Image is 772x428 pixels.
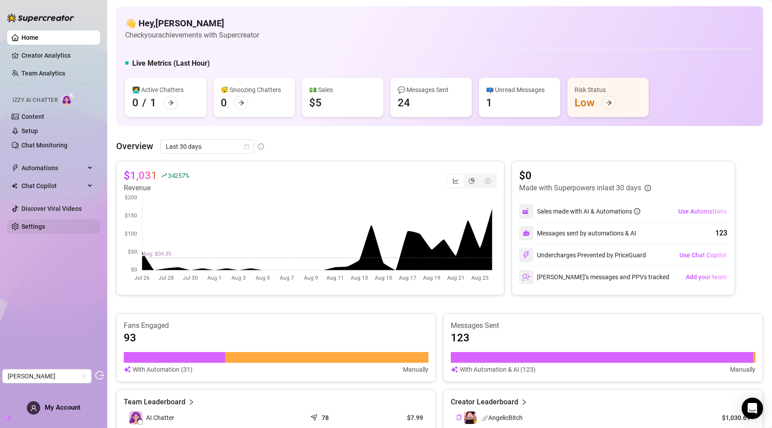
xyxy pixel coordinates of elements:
[309,85,376,95] div: 💵 Sales
[537,206,640,216] div: Sales made with AI & Automations
[447,174,497,188] div: segmented control
[4,415,11,422] span: build
[12,183,17,189] img: Chat Copilot
[645,185,651,191] span: info-circle
[238,100,244,106] span: arrow-right
[150,96,156,110] div: 1
[21,34,38,41] a: Home
[21,113,44,120] a: Content
[124,331,136,345] article: 93
[21,70,65,77] a: Team Analytics
[221,85,288,95] div: 😴 Snoozing Chatters
[398,96,410,110] div: 24
[45,403,80,411] span: My Account
[124,397,185,407] article: Team Leaderboard
[132,96,138,110] div: 0
[453,178,459,184] span: line-chart
[481,414,523,421] span: 🪽AngelicBitch
[521,397,527,407] span: right
[709,413,750,422] article: $1,030.69
[258,143,264,150] span: info-circle
[373,413,423,422] article: $7.99
[129,411,143,424] img: izzy-ai-chatter-avatar-DDCN_rTZ.svg
[451,321,755,331] article: Messages Sent
[12,164,19,172] span: thunderbolt
[124,168,157,183] article: $1,031
[680,252,727,259] span: Use Chat Copilot
[519,270,669,284] div: [PERSON_NAME]’s messages and PPVs tracked
[8,369,86,383] span: Kate
[685,270,727,284] button: Add your team
[519,183,641,193] article: Made with Superpowers in last 30 days
[486,96,492,110] div: 1
[519,226,636,240] div: Messages sent by automations & AI
[451,331,470,345] article: 123
[523,230,530,237] img: svg%3e
[456,414,462,421] button: Copy Creator ID
[686,273,727,281] span: Add your team
[132,58,210,69] h5: Live Metrics (Last Hour)
[456,415,462,420] span: copy
[519,168,651,183] article: $0
[13,96,58,105] span: Izzy AI Chatter
[168,171,189,180] span: 34257 %
[519,248,646,262] div: Undercharges Prevented by PriceGuard
[310,412,319,421] span: send
[146,413,174,423] span: AI Chatter
[21,179,85,193] span: Chat Copilot
[575,85,642,95] div: Risk Status
[125,29,259,41] article: Check your achievements with Supercreator
[168,100,174,106] span: arrow-right
[116,139,153,153] article: Overview
[166,140,249,153] span: Last 30 days
[161,172,167,179] span: rise
[606,100,612,106] span: arrow-right
[451,397,518,407] article: Creator Leaderboard
[634,208,640,214] span: info-circle
[679,248,727,262] button: Use Chat Copilot
[221,96,227,110] div: 0
[522,207,530,215] img: svg%3e
[21,223,45,230] a: Settings
[464,411,477,424] img: 🪽AngelicBitch
[21,205,82,212] a: Discover Viral Videos
[742,398,763,419] div: Open Intercom Messenger
[21,48,93,63] a: Creator Analytics
[30,405,37,411] span: user
[188,397,194,407] span: right
[21,127,38,134] a: Setup
[125,17,259,29] h4: 👋 Hey, [PERSON_NAME]
[485,178,491,184] span: dollar-circle
[522,251,530,259] img: svg%3e
[322,413,329,422] article: 78
[7,13,74,22] img: logo-BBDzfeDw.svg
[678,204,727,218] button: Use Automations
[244,144,249,149] span: calendar
[678,208,727,215] span: Use Automations
[403,365,428,374] article: Manually
[451,365,458,374] img: svg%3e
[715,228,727,239] div: 123
[132,85,199,95] div: 👩‍💻 Active Chatters
[522,273,530,281] img: svg%3e
[21,142,67,149] a: Chat Monitoring
[95,371,104,380] span: logout
[124,183,189,193] article: Revenue
[124,365,131,374] img: svg%3e
[133,365,193,374] article: With Automation (31)
[309,96,322,110] div: $5
[460,365,536,374] article: With Automation & AI (123)
[124,321,428,331] article: Fans Engaged
[486,85,553,95] div: 📪 Unread Messages
[730,365,755,374] article: Manually
[21,161,85,175] span: Automations
[61,92,75,105] img: AI Chatter
[469,178,475,184] span: pie-chart
[398,85,465,95] div: 💬 Messages Sent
